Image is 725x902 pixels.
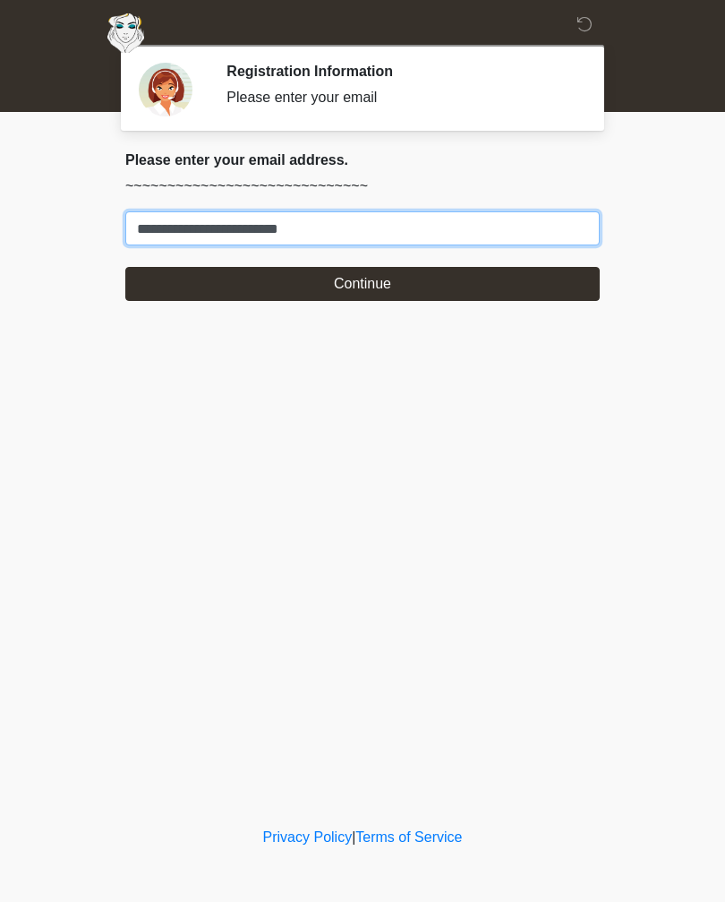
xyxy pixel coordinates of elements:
[139,63,192,116] img: Agent Avatar
[226,87,573,108] div: Please enter your email
[125,151,600,168] h2: Please enter your email address.
[125,176,600,197] p: ~~~~~~~~~~~~~~~~~~~~~~~~~~~~~
[263,829,353,845] a: Privacy Policy
[107,13,144,53] img: Aesthetically Yours Wellness Spa Logo
[352,829,355,845] a: |
[125,267,600,301] button: Continue
[355,829,462,845] a: Terms of Service
[226,63,573,80] h2: Registration Information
